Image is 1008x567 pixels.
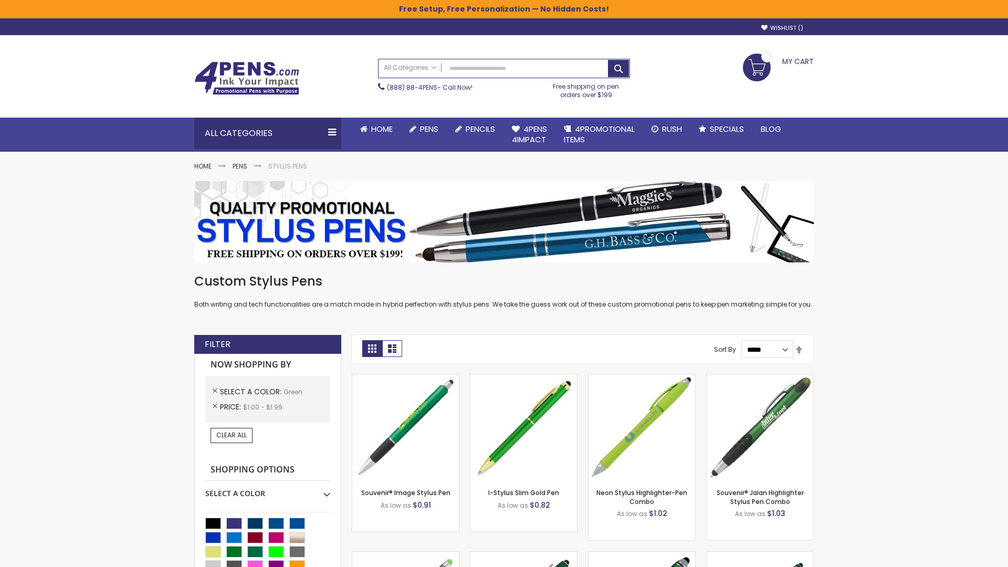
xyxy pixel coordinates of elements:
[690,118,752,141] a: Specials
[589,374,695,383] a: Neon Stylus Highlighter-Pen Combo-Green
[420,123,438,134] span: Pens
[470,551,577,560] a: Custom Soft Touch® Metal Pens with Stylus-Green
[371,123,393,134] span: Home
[384,64,436,72] span: All Categories
[447,118,503,141] a: Pencils
[194,61,299,95] img: 4Pens Custom Pens and Promotional Products
[470,374,577,383] a: I-Stylus Slim Gold-Green
[216,430,247,439] span: Clear All
[466,123,495,134] span: Pencils
[352,551,459,560] a: Islander Softy Gel with Stylus - ColorJet Imprint-Green
[767,508,785,519] span: $1.03
[205,339,230,350] strong: Filter
[714,345,736,354] label: Sort By
[649,508,667,519] span: $1.02
[194,181,814,262] img: Stylus Pens
[361,488,450,497] a: Souvenir® Image Stylus Pen
[589,374,695,481] img: Neon Stylus Highlighter-Pen Combo-Green
[555,118,643,152] a: 4PROMOTIONALITEMS
[205,354,330,376] strong: Now Shopping by
[488,488,559,497] a: I-Stylus Slim Gold Pen
[503,118,555,152] a: 4Pens4impact
[283,387,302,396] span: Green
[352,374,459,481] img: Souvenir® Image Stylus Pen-Green
[379,59,442,77] a: All Categories
[530,500,550,510] span: $0.82
[564,123,635,145] span: 4PROMOTIONAL ITEMS
[381,501,411,510] span: As low as
[470,374,577,481] img: I-Stylus Slim Gold-Green
[352,374,459,383] a: Souvenir® Image Stylus Pen-Green
[717,488,804,506] a: Souvenir® Jalan Highlighter Stylus Pen Combo
[194,273,814,309] div: Both writing and tech functionalities are a match made in hybrid perfection with stylus pens. We ...
[387,83,437,92] a: (888) 88-4PENS
[617,509,647,518] span: As low as
[401,118,447,141] a: Pens
[761,123,781,134] span: Blog
[413,500,431,510] span: $0.91
[710,123,744,134] span: Specials
[205,481,330,499] div: Select A Color
[707,374,813,383] a: Souvenir® Jalan Highlighter Stylus Pen Combo-Green
[233,162,247,171] a: Pens
[643,118,690,141] a: Rush
[362,340,382,357] strong: Grid
[194,118,341,149] div: All Categories
[735,509,765,518] span: As low as
[707,551,813,560] a: Colter Stylus Twist Metal Pen-Green
[752,118,790,141] a: Blog
[205,459,330,481] strong: Shopping Options
[589,551,695,560] a: Kyra Pen with Stylus and Flashlight-Green
[211,428,253,443] a: Clear All
[268,162,307,171] strong: Stylus Pens
[194,162,212,171] a: Home
[220,386,283,397] span: Select A Color
[387,83,472,92] span: - Call Now!
[498,501,528,510] span: As low as
[542,78,631,99] div: Free shipping on pen orders over $199
[194,273,814,290] h1: Custom Stylus Pens
[512,123,547,145] span: 4Pens 4impact
[220,402,243,412] span: Price
[662,123,682,134] span: Rush
[596,488,687,506] a: Neon Stylus Highlighter-Pen Combo
[352,118,401,141] a: Home
[707,374,813,481] img: Souvenir® Jalan Highlighter Stylus Pen Combo-Green
[243,403,282,412] span: $1.00 - $1.99
[761,24,803,32] a: Wishlist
